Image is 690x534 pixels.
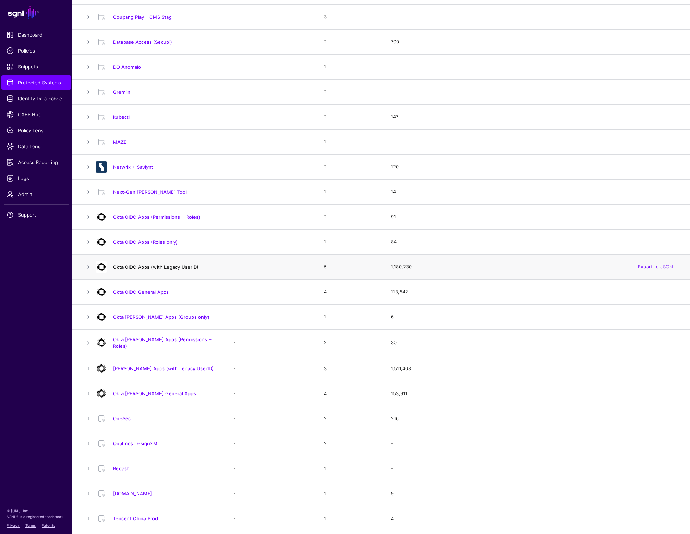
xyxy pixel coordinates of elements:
[7,211,66,218] span: Support
[226,79,317,104] td: -
[226,129,317,154] td: -
[113,89,130,95] a: Gremlin
[391,163,678,171] div: 120
[226,431,317,456] td: -
[317,381,384,406] td: 4
[113,366,214,371] a: [PERSON_NAME] Apps (with Legacy UserID)
[113,189,187,195] a: Next-Gen [PERSON_NAME] Tool
[391,490,678,497] div: 9
[391,339,678,346] div: 30
[317,456,384,481] td: 1
[226,506,317,531] td: -
[391,365,678,372] div: 1,511,408
[226,179,317,204] td: -
[317,481,384,506] td: 1
[226,356,317,381] td: -
[1,107,71,122] a: CAEP Hub
[226,104,317,129] td: -
[391,138,678,146] div: -
[317,356,384,381] td: 3
[226,204,317,229] td: -
[7,191,66,198] span: Admin
[226,154,317,179] td: -
[391,263,678,271] div: 1,180,230
[226,54,317,79] td: -
[7,63,66,70] span: Snippets
[226,481,317,506] td: -
[317,329,384,356] td: 2
[113,164,153,170] a: Netwrix + Saviynt
[1,155,71,170] a: Access Reporting
[317,104,384,129] td: 2
[7,79,66,86] span: Protected Systems
[226,381,317,406] td: -
[391,13,678,21] div: -
[7,159,66,166] span: Access Reporting
[317,79,384,104] td: 2
[1,123,71,138] a: Policy Lens
[113,314,209,320] a: Okta [PERSON_NAME] Apps (Groups only)
[96,311,107,323] img: svg+xml;base64,PHN2ZyB3aWR0aD0iNjQiIGhlaWdodD0iNjQiIHZpZXdCb3g9IjAgMCA2NCA2NCIgZmlsbD0ibm9uZSIgeG...
[317,204,384,229] td: 2
[317,179,384,204] td: 1
[391,213,678,221] div: 91
[317,406,384,431] td: 2
[7,523,20,527] a: Privacy
[7,111,66,118] span: CAEP Hub
[317,254,384,279] td: 5
[113,466,130,471] a: Redash
[113,416,131,421] a: OneSec
[317,154,384,179] td: 2
[7,508,66,514] p: © [URL], Inc
[96,286,107,298] img: svg+xml;base64,PHN2ZyB3aWR0aD0iNjQiIGhlaWdodD0iNjQiIHZpZXdCb3g9IjAgMCA2NCA2NCIgZmlsbD0ibm9uZSIgeG...
[391,515,678,522] div: 4
[25,523,36,527] a: Terms
[42,523,55,527] a: Patents
[113,264,198,270] a: Okta OIDC Apps (with Legacy UserID)
[7,95,66,102] span: Identity Data Fabric
[7,143,66,150] span: Data Lens
[1,75,71,90] a: Protected Systems
[1,59,71,74] a: Snippets
[226,456,317,481] td: -
[317,229,384,254] td: 1
[113,337,212,349] a: Okta [PERSON_NAME] Apps (Permissions + Roles)
[7,175,66,182] span: Logs
[96,337,107,349] img: svg+xml;base64,PHN2ZyB3aWR0aD0iNjQiIGhlaWdodD0iNjQiIHZpZXdCb3g9IjAgMCA2NCA2NCIgZmlsbD0ibm9uZSIgeG...
[226,406,317,431] td: -
[226,4,317,29] td: -
[7,514,66,520] p: SGNL® is a registered trademark
[391,88,678,96] div: -
[317,506,384,531] td: 1
[317,279,384,304] td: 4
[7,127,66,134] span: Policy Lens
[391,188,678,196] div: 14
[226,279,317,304] td: -
[391,465,678,472] div: -
[113,114,130,120] a: kubectl
[391,113,678,121] div: 147
[226,229,317,254] td: -
[113,64,141,70] a: DQ Anomalo
[317,4,384,29] td: 3
[391,390,678,397] div: 153,911
[96,363,107,374] img: svg+xml;base64,PHN2ZyB3aWR0aD0iNjQiIGhlaWdodD0iNjQiIHZpZXdCb3g9IjAgMCA2NCA2NCIgZmlsbD0ibm9uZSIgeG...
[226,304,317,329] td: -
[113,491,152,496] a: [DOMAIN_NAME]
[317,129,384,154] td: 1
[113,239,178,245] a: Okta OIDC Apps (Roles only)
[391,440,678,447] div: -
[113,441,158,446] a: Qualtrics DesignXM
[113,139,126,145] a: MAZE
[113,214,200,220] a: Okta OIDC Apps (Permissions + Roles)
[226,329,317,356] td: -
[96,161,107,173] img: svg+xml;base64,PD94bWwgdmVyc2lvbj0iMS4wIiBlbmNvZGluZz0idXRmLTgiPz4KPCEtLSBHZW5lcmF0b3I6IEFkb2JlIE...
[113,14,172,20] a: Coupang Play - CMS Stag
[96,388,107,399] img: svg+xml;base64,PHN2ZyB3aWR0aD0iNjQiIGhlaWdodD0iNjQiIHZpZXdCb3g9IjAgMCA2NCA2NCIgZmlsbD0ibm9uZSIgeG...
[226,29,317,54] td: -
[391,63,678,71] div: -
[7,47,66,54] span: Policies
[1,187,71,201] a: Admin
[96,211,107,223] img: svg+xml;base64,PHN2ZyB3aWR0aD0iNjQiIGhlaWdodD0iNjQiIHZpZXdCb3g9IjAgMCA2NCA2NCIgZmlsbD0ibm9uZSIgeG...
[391,415,678,422] div: 216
